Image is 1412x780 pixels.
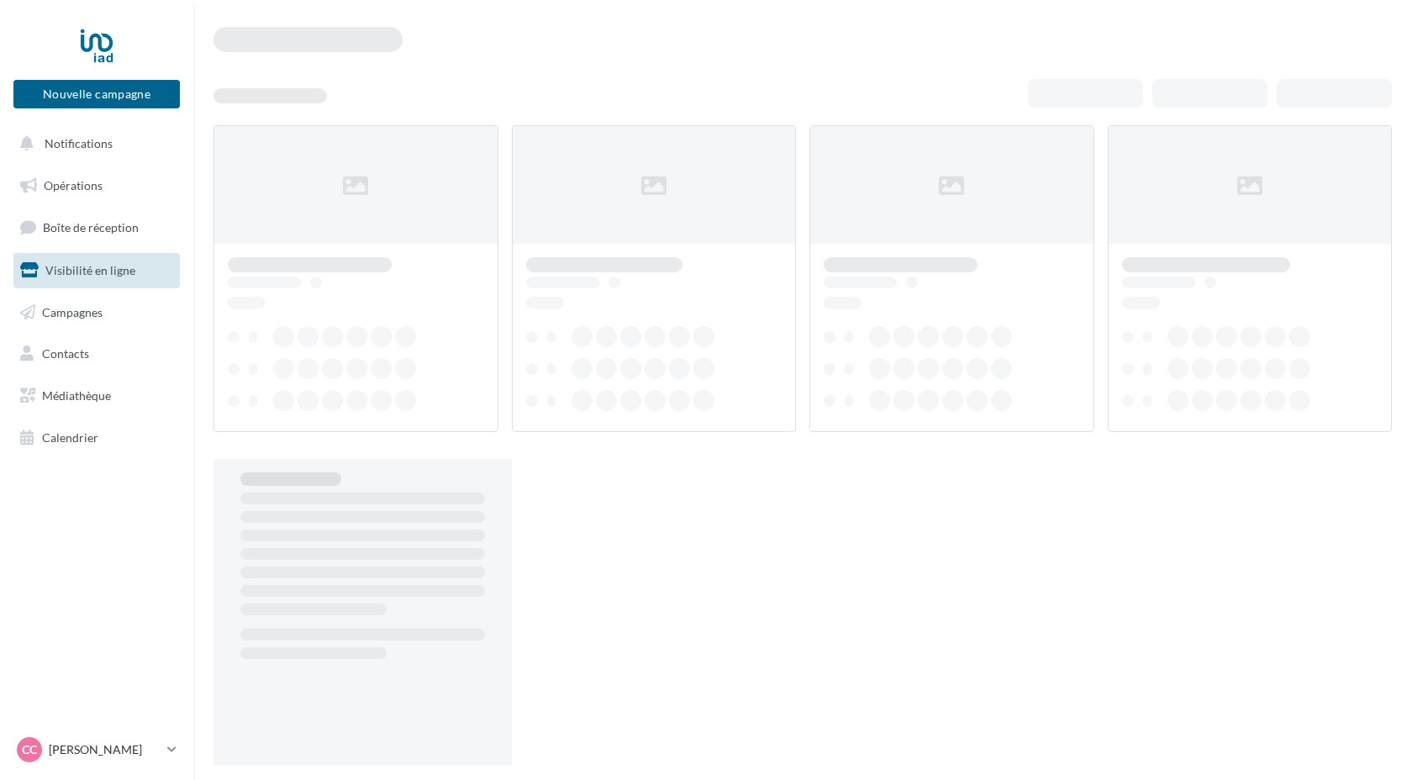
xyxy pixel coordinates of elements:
[42,346,89,361] span: Contacts
[42,304,103,319] span: Campagnes
[13,80,180,108] button: Nouvelle campagne
[10,253,183,288] a: Visibilité en ligne
[10,168,183,203] a: Opérations
[10,420,183,456] a: Calendrier
[10,336,183,372] a: Contacts
[42,388,111,403] span: Médiathèque
[10,209,183,245] a: Boîte de réception
[13,734,180,766] a: CC [PERSON_NAME]
[22,741,37,758] span: CC
[49,741,161,758] p: [PERSON_NAME]
[10,126,176,161] button: Notifications
[10,295,183,330] a: Campagnes
[42,430,98,445] span: Calendrier
[10,378,183,414] a: Médiathèque
[45,136,113,150] span: Notifications
[43,220,139,235] span: Boîte de réception
[44,178,103,192] span: Opérations
[45,263,135,277] span: Visibilité en ligne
